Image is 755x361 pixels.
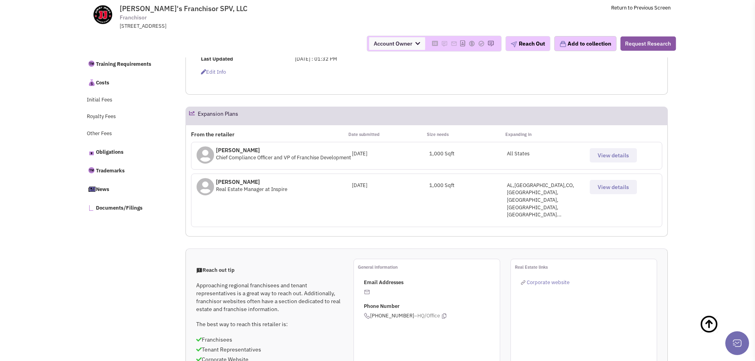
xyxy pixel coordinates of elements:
a: Trademarks [83,162,169,179]
span: Reach out tip [196,267,235,273]
img: www.jimmyjohns.com [84,5,121,25]
h2: Expansion Plans [198,107,238,124]
img: plane.png [510,41,517,48]
p: General information [358,263,500,271]
span: Chief Compliance Officer and VP of Franchise Development [216,154,351,161]
button: Add to collection [554,36,616,51]
a: Initial Fees [83,93,169,108]
img: Please add to your accounts [441,40,447,47]
div: [DATE] [352,150,430,158]
span: Edit info [201,69,226,75]
p: All States [507,150,585,158]
a: Documents/Filings [83,199,169,216]
p: The best way to reach this retailer is: [196,320,343,328]
button: Request Research [620,36,676,51]
img: Please add to your accounts [487,40,494,47]
p: [PERSON_NAME] [216,146,351,154]
div: 1,000 Sqft [429,150,507,158]
a: Back To Top [700,307,739,358]
span: –HQ/Office [414,312,440,320]
img: icon-email-active-16.png [364,289,370,295]
img: Please add to your accounts [451,40,457,47]
button: Reach Out [505,36,550,51]
p: Phone Number [364,303,500,310]
p: Size needs [427,130,505,138]
div: [DATE] : 01:32 PM [290,55,421,63]
img: Please add to your accounts [478,40,484,47]
p: From the retailer [191,130,348,138]
img: Please add to your accounts [468,40,475,47]
div: [STREET_ADDRESS] [120,23,327,30]
a: Obligations [83,143,169,160]
div: [DATE] [352,182,430,189]
img: reachlinkicon.png [521,280,526,285]
div: AL,[GEOGRAPHIC_DATA],CO,[GEOGRAPHIC_DATA],[GEOGRAPHIC_DATA],[GEOGRAPHIC_DATA],[GEOGRAPHIC_DATA]... [507,182,585,219]
button: View details [590,180,637,194]
b: Last Updated [201,55,233,62]
p: Franchisees [196,336,343,344]
p: Email Addresses [364,279,500,287]
a: Return to Previous Screen [611,4,671,11]
span: Real Estate Manager at Inspire [216,186,287,193]
div: 1,000 Sqft [429,182,507,189]
p: Tenant Representatives [196,346,343,353]
span: View details [598,152,629,159]
span: [PHONE_NUMBER] [364,312,500,320]
span: Corporate website [527,279,570,286]
span: Franchisor [120,13,147,22]
p: Date submitted [348,130,427,138]
p: [PERSON_NAME] [216,178,287,186]
a: Corporate website [521,279,570,286]
p: Real Estate links [515,263,657,271]
a: Royalty Fees [83,109,169,124]
a: News [83,181,169,197]
button: View details [590,148,637,162]
a: Other Fees [83,126,169,141]
a: Training Requirements [83,55,169,72]
p: Expanding in [505,130,584,138]
a: Costs [83,74,169,91]
span: [PERSON_NAME]'s Franchisor SPV, LLC [120,4,247,13]
span: Account Owner [369,37,425,50]
p: Approaching regional franchisees and tenant representatives is a great way to reach out. Addition... [196,281,343,313]
img: icon-collection-lavender.png [559,40,566,48]
span: View details [598,183,629,191]
img: icon-phone.png [364,313,370,319]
